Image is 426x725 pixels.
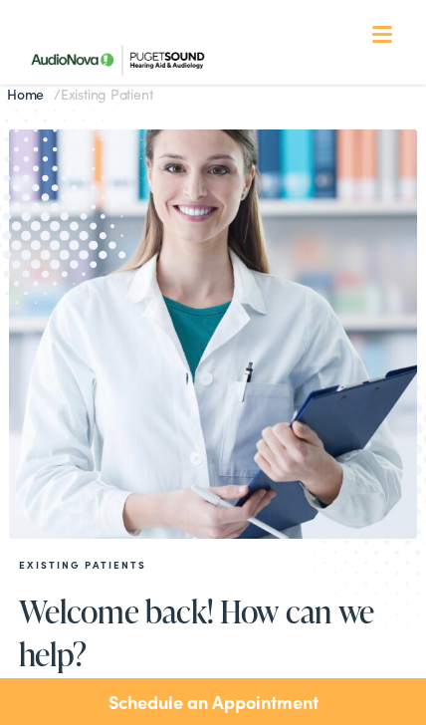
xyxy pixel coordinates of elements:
span: help? [19,638,87,670]
span: How [220,596,279,627]
span: back! [145,596,213,627]
span: we [338,596,374,627]
span: can [286,596,331,627]
span: Welcome [19,596,139,627]
h2: EXISTING PATIENTS [19,559,408,571]
img: Friendly audiologist at Puget Sound in Seattle holding a clipboard [9,129,418,539]
a: What We Offer [24,80,418,141]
